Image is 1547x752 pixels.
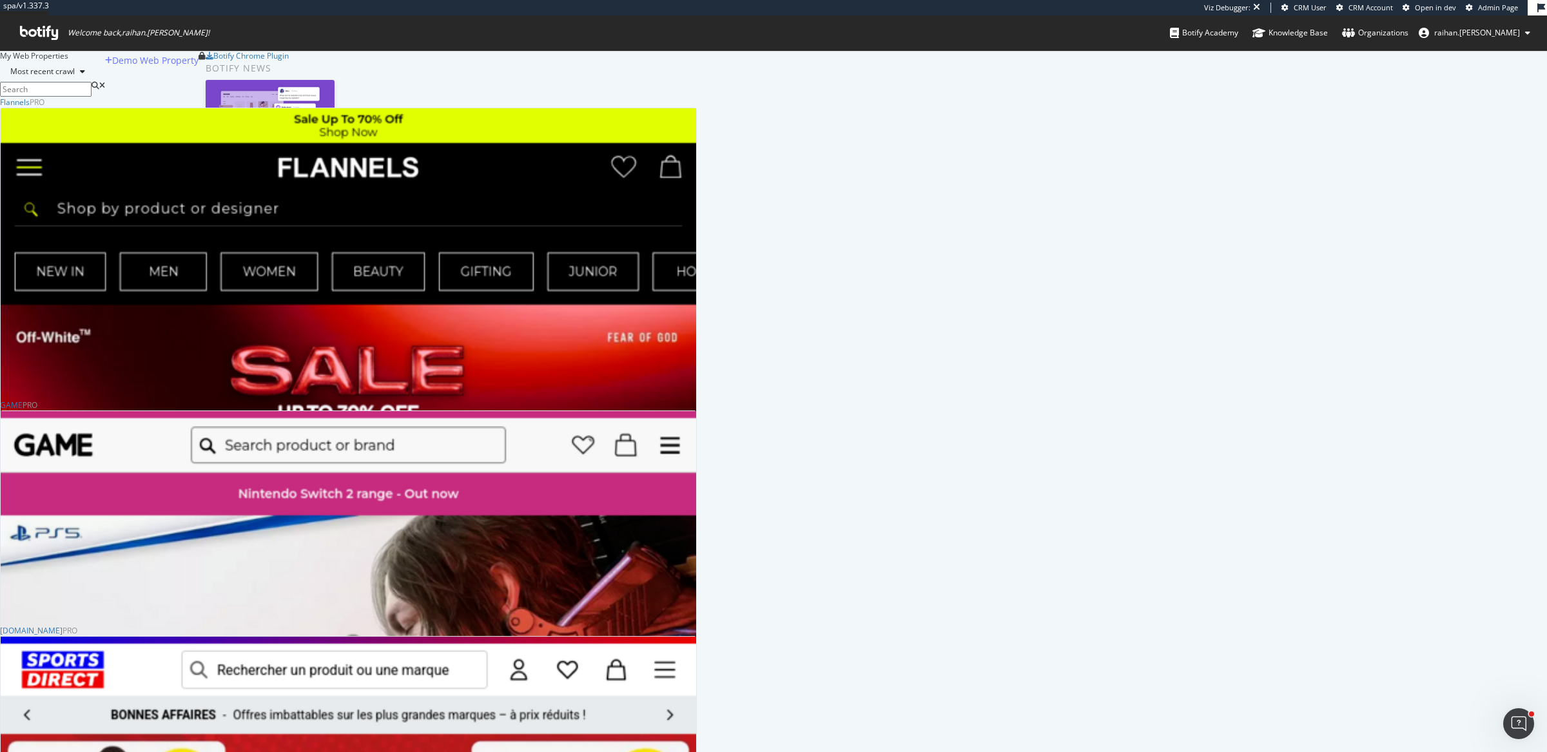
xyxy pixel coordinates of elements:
img: How to Save Hours on Content and Research Workflows with Botify Assist [206,80,335,148]
span: CRM Account [1348,3,1393,12]
a: Demo Web Property [105,55,199,66]
span: Welcome back, raihan.[PERSON_NAME] ! [68,28,209,38]
div: Knowledge Base [1252,26,1328,39]
span: CRM User [1294,3,1327,12]
div: Demo Web Property [112,54,199,67]
div: Viz Debugger: [1204,3,1250,13]
a: CRM Account [1336,3,1393,13]
a: Knowledge Base [1252,15,1328,50]
a: Botify Academy [1170,15,1238,50]
div: Most recent crawl [10,68,75,75]
a: Botify Chrome Plugin [206,50,289,61]
img: flannels.com [1,108,696,664]
div: Botify news [206,61,593,75]
div: Pro [23,400,37,410]
a: Open in dev [1403,3,1456,13]
iframe: Intercom live chat [1503,708,1534,739]
button: raihan.[PERSON_NAME] [1408,23,1541,43]
span: raihan.ahmed [1434,27,1520,38]
a: CRM User [1281,3,1327,13]
div: Botify Chrome Plugin [213,50,289,61]
div: Organizations [1342,26,1408,39]
div: Pro [63,625,77,636]
a: Admin Page [1466,3,1518,13]
span: Open in dev [1415,3,1456,12]
div: Pro [30,97,44,108]
div: Botify Academy [1170,26,1238,39]
span: Admin Page [1478,3,1518,12]
a: Organizations [1342,15,1408,50]
button: Demo Web Property [105,50,199,71]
